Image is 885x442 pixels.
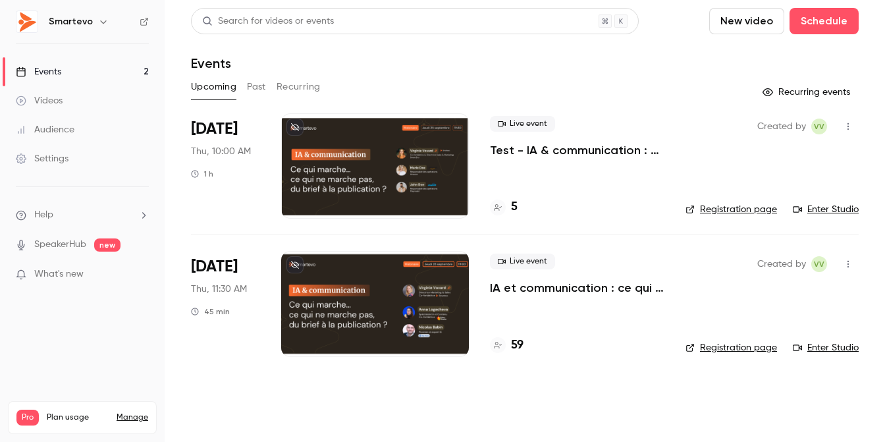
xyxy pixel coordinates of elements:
[16,94,63,107] div: Videos
[34,208,53,222] span: Help
[191,145,251,158] span: Thu, 10:00 AM
[793,341,859,354] a: Enter Studio
[191,256,238,277] span: [DATE]
[202,14,334,28] div: Search for videos or events
[117,412,148,423] a: Manage
[191,169,213,179] div: 1 h
[490,254,555,269] span: Live event
[490,280,664,296] a: IA et communication : ce qui marche, ce qui ne marche pas...du brief à la publication ?
[814,256,824,272] span: VV
[94,238,121,252] span: new
[191,76,236,97] button: Upcoming
[811,256,827,272] span: Virginie Vovard
[757,256,806,272] span: Created by
[16,65,61,78] div: Events
[34,238,86,252] a: SpeakerHub
[709,8,784,34] button: New video
[16,123,74,136] div: Audience
[191,251,260,356] div: Sep 25 Thu, 11:30 AM (Europe/Paris)
[811,119,827,134] span: Virginie Vovard
[511,337,523,354] h4: 59
[790,8,859,34] button: Schedule
[685,203,777,216] a: Registration page
[277,76,321,97] button: Recurring
[16,410,39,426] span: Pro
[490,198,518,216] a: 5
[490,142,664,158] a: Test - IA & communication : ce qui marche, ce qui ne marche pas, du brief à la publication ?
[490,116,555,132] span: Live event
[247,76,266,97] button: Past
[490,337,523,354] a: 59
[49,15,93,28] h6: Smartevo
[793,203,859,216] a: Enter Studio
[511,198,518,216] h4: 5
[191,55,231,71] h1: Events
[757,82,859,103] button: Recurring events
[814,119,824,134] span: VV
[685,341,777,354] a: Registration page
[191,306,230,317] div: 45 min
[47,412,109,423] span: Plan usage
[191,119,238,140] span: [DATE]
[34,267,84,281] span: What's new
[16,11,38,32] img: Smartevo
[16,152,68,165] div: Settings
[757,119,806,134] span: Created by
[16,208,149,222] li: help-dropdown-opener
[191,283,247,296] span: Thu, 11:30 AM
[191,113,260,219] div: Sep 18 Thu, 10:00 AM (Europe/Paris)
